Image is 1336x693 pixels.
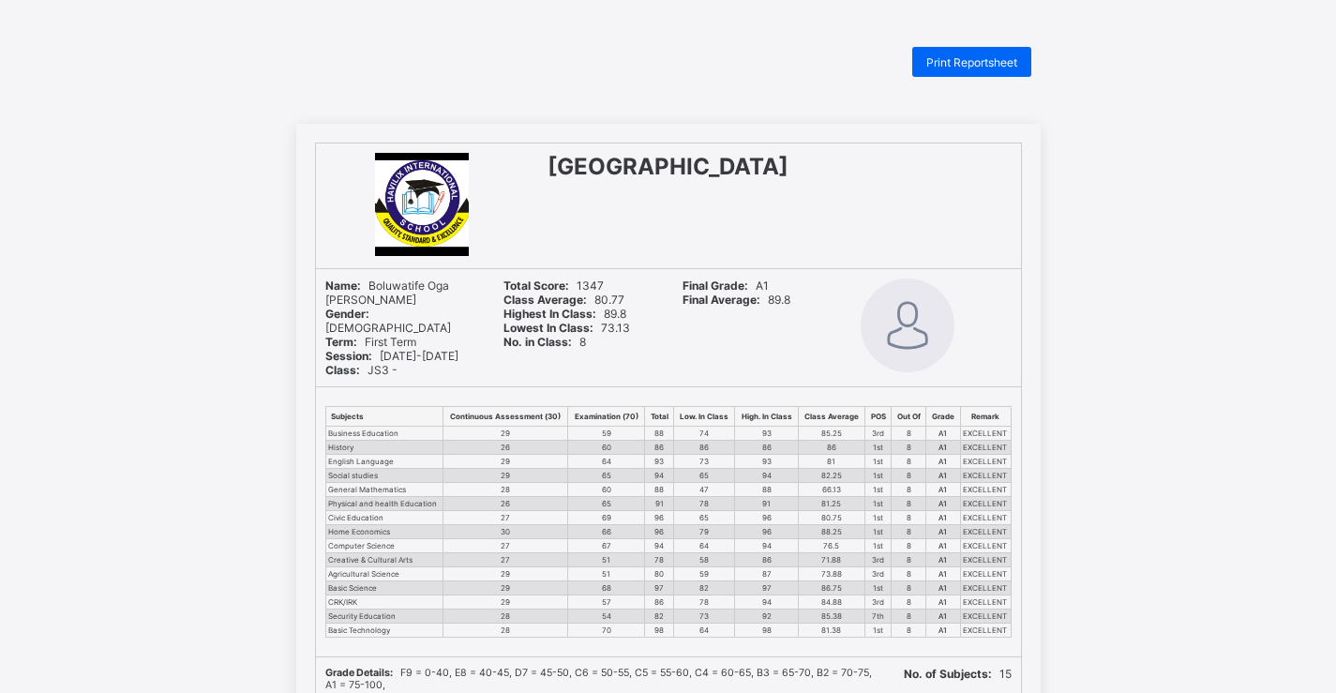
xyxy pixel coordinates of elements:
[798,623,864,637] td: 81.38
[325,524,443,538] td: Home Economics
[325,335,416,349] span: First Term
[568,454,645,468] td: 64
[892,468,926,482] td: 8
[926,468,960,482] td: A1
[503,307,596,321] b: Highest In Class:
[926,482,960,496] td: A1
[798,482,864,496] td: 66.13
[926,524,960,538] td: A1
[798,524,864,538] td: 88.25
[568,566,645,580] td: 51
[865,609,892,623] td: 7th
[865,623,892,637] td: 1st
[674,623,735,637] td: 64
[960,595,1011,609] td: EXCELLENT
[735,552,798,566] td: 86
[325,363,360,377] b: Class:
[798,552,864,566] td: 71.88
[325,349,458,363] span: [DATE]-[DATE]
[735,496,798,510] td: 91
[892,496,926,510] td: 8
[865,440,892,454] td: 1st
[960,552,1011,566] td: EXCELLENT
[645,468,674,482] td: 94
[568,580,645,595] td: 68
[892,524,926,538] td: 8
[683,279,769,293] span: A1
[683,293,760,307] b: Final Average:
[325,623,443,637] td: Basic Technology
[674,580,735,595] td: 82
[325,468,443,482] td: Social studies
[503,335,586,349] span: 8
[645,580,674,595] td: 97
[798,496,864,510] td: 81.25
[960,566,1011,580] td: EXCELLENT
[325,279,361,293] b: Name:
[568,406,645,426] th: Examination (70)
[325,496,443,510] td: Physical and health Education
[443,566,568,580] td: 29
[892,623,926,637] td: 8
[960,623,1011,637] td: EXCELLENT
[735,426,798,440] td: 93
[568,510,645,524] td: 69
[325,667,872,691] span: F9 = 0-40, E8 = 40-45, D7 = 45-50, C6 = 50-55, C5 = 55-60, C4 = 60-65, B3 = 65-70, B2 = 70-75, A1...
[798,468,864,482] td: 82.25
[960,426,1011,440] td: EXCELLENT
[865,595,892,609] td: 3rd
[503,279,604,293] span: 1347
[798,510,864,524] td: 80.75
[735,623,798,637] td: 98
[325,580,443,595] td: Basic Science
[892,595,926,609] td: 8
[926,426,960,440] td: A1
[904,667,992,681] b: No. of Subjects:
[503,279,569,293] b: Total Score:
[503,293,624,307] span: 80.77
[735,580,798,595] td: 97
[645,623,674,637] td: 98
[645,426,674,440] td: 88
[926,580,960,595] td: A1
[645,454,674,468] td: 93
[960,468,1011,482] td: EXCELLENT
[798,426,864,440] td: 85.25
[926,454,960,468] td: A1
[735,566,798,580] td: 87
[735,406,798,426] th: High. In Class
[960,496,1011,510] td: EXCELLENT
[645,609,674,623] td: 82
[904,667,1012,681] span: 15
[568,496,645,510] td: 65
[926,440,960,454] td: A1
[683,279,748,293] b: Final Grade:
[798,406,864,426] th: Class Average
[735,482,798,496] td: 88
[892,510,926,524] td: 8
[645,510,674,524] td: 96
[443,496,568,510] td: 26
[735,454,798,468] td: 93
[568,609,645,623] td: 54
[892,406,926,426] th: Out Of
[325,363,398,377] span: JS3 -
[443,609,568,623] td: 28
[325,307,451,335] span: [DEMOGRAPHIC_DATA]
[960,524,1011,538] td: EXCELLENT
[892,482,926,496] td: 8
[892,580,926,595] td: 8
[865,496,892,510] td: 1st
[568,623,645,637] td: 70
[645,538,674,552] td: 94
[892,609,926,623] td: 8
[443,468,568,482] td: 29
[645,440,674,454] td: 86
[865,510,892,524] td: 1st
[865,538,892,552] td: 1st
[960,609,1011,623] td: EXCELLENT
[503,335,572,349] b: No. in Class:
[674,454,735,468] td: 73
[443,510,568,524] td: 27
[865,482,892,496] td: 1st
